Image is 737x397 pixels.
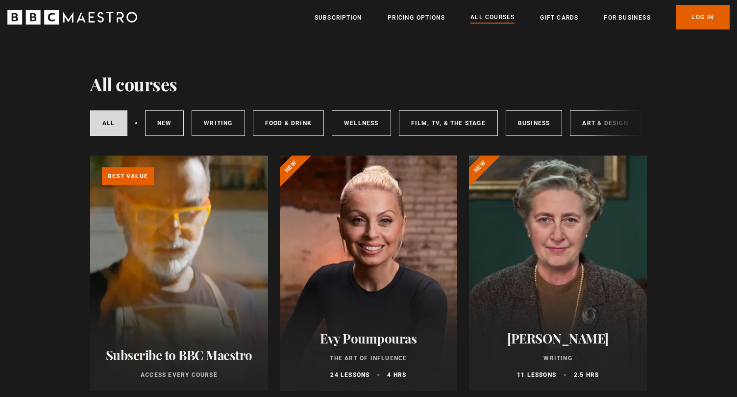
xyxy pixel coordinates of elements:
[481,331,635,346] h2: [PERSON_NAME]
[570,110,640,136] a: Art & Design
[145,110,184,136] a: New
[604,13,650,23] a: For business
[469,156,647,391] a: [PERSON_NAME] Writing 11 lessons 2.5 hrs New
[90,74,177,94] h1: All courses
[253,110,324,136] a: Food & Drink
[470,12,515,23] a: All Courses
[330,371,369,379] p: 24 lessons
[540,13,578,23] a: Gift Cards
[90,110,127,136] a: All
[676,5,730,29] a: Log In
[102,167,154,185] p: Best value
[388,13,445,23] a: Pricing Options
[481,354,635,363] p: Writing
[292,354,446,363] p: The Art of Influence
[280,156,458,391] a: Evy Poumpouras The Art of Influence 24 lessons 4 hrs New
[7,10,137,25] svg: BBC Maestro
[387,371,406,379] p: 4 hrs
[192,110,245,136] a: Writing
[315,5,730,29] nav: Primary
[506,110,563,136] a: Business
[517,371,556,379] p: 11 lessons
[315,13,362,23] a: Subscription
[399,110,498,136] a: Film, TV, & The Stage
[574,371,599,379] p: 2.5 hrs
[292,331,446,346] h2: Evy Poumpouras
[332,110,391,136] a: Wellness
